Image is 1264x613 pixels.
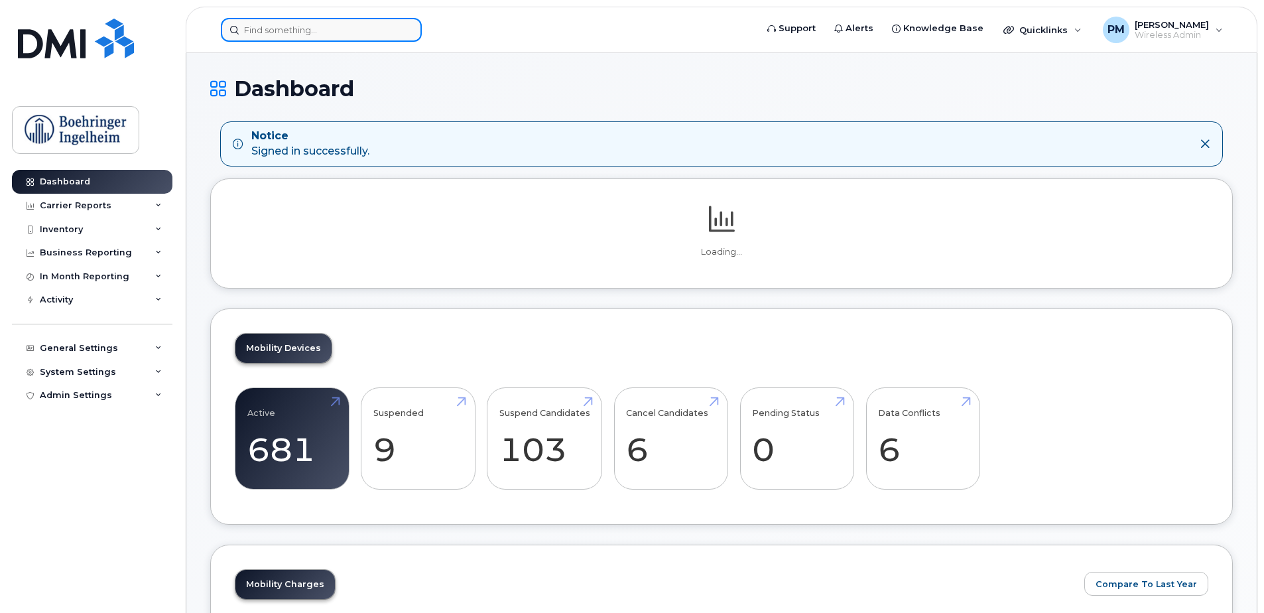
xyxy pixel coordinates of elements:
[878,395,968,482] a: Data Conflicts 6
[373,395,463,482] a: Suspended 9
[235,246,1208,258] p: Loading...
[251,129,369,159] div: Signed in successfully.
[1096,578,1197,590] span: Compare To Last Year
[235,570,335,599] a: Mobility Charges
[1084,572,1208,596] button: Compare To Last Year
[626,395,716,482] a: Cancel Candidates 6
[251,129,369,144] strong: Notice
[235,334,332,363] a: Mobility Devices
[210,77,1233,100] h1: Dashboard
[499,395,590,482] a: Suspend Candidates 103
[752,395,842,482] a: Pending Status 0
[247,395,337,482] a: Active 681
